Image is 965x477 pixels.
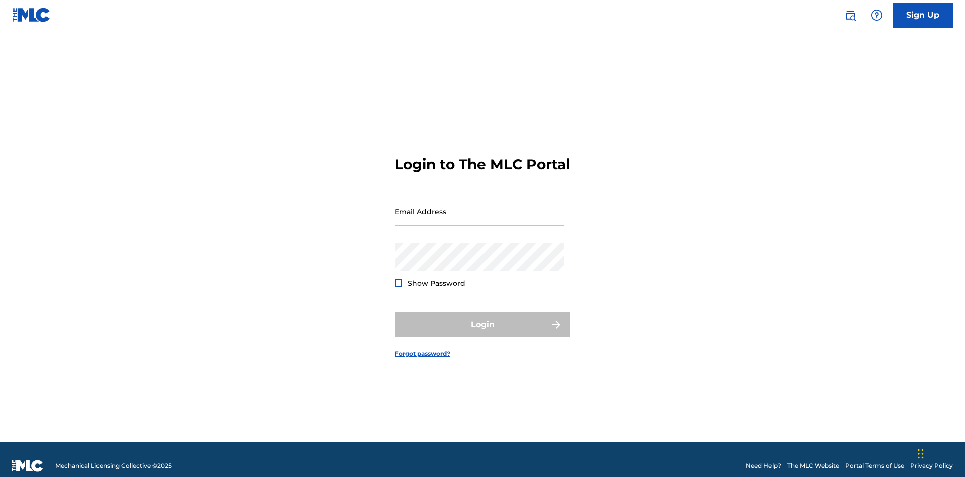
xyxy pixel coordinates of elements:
[918,439,924,469] div: Drag
[746,461,781,470] a: Need Help?
[395,349,450,358] a: Forgot password?
[12,8,51,22] img: MLC Logo
[395,155,570,173] h3: Login to The MLC Portal
[840,5,860,25] a: Public Search
[55,461,172,470] span: Mechanical Licensing Collective © 2025
[845,461,904,470] a: Portal Terms of Use
[408,279,465,288] span: Show Password
[915,429,965,477] iframe: Chat Widget
[12,460,43,472] img: logo
[787,461,839,470] a: The MLC Website
[910,461,953,470] a: Privacy Policy
[893,3,953,28] a: Sign Up
[866,5,887,25] div: Help
[844,9,856,21] img: search
[871,9,883,21] img: help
